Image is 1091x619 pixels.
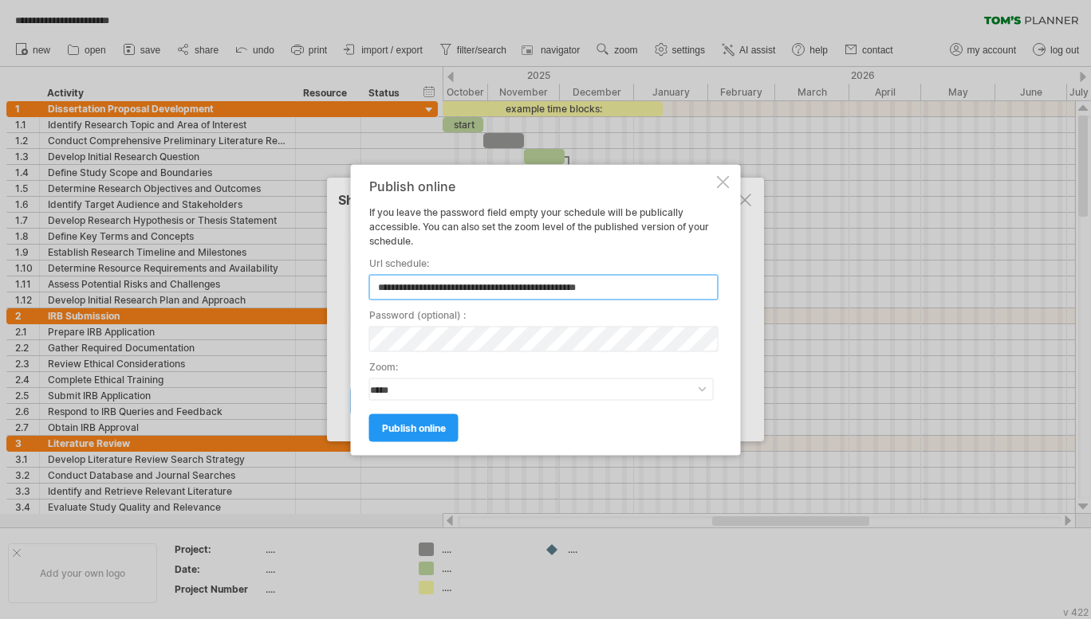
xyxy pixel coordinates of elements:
[421,308,457,320] span: optional
[369,178,714,193] div: Publish online
[369,308,714,322] label: password ( ) :
[382,421,446,433] span: publish online
[369,256,714,270] label: url schedule:
[369,413,459,441] a: publish online
[369,359,714,374] label: zoom:
[369,205,714,248] div: If you leave the password field empty your schedule will be publically accessible. You can also s...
